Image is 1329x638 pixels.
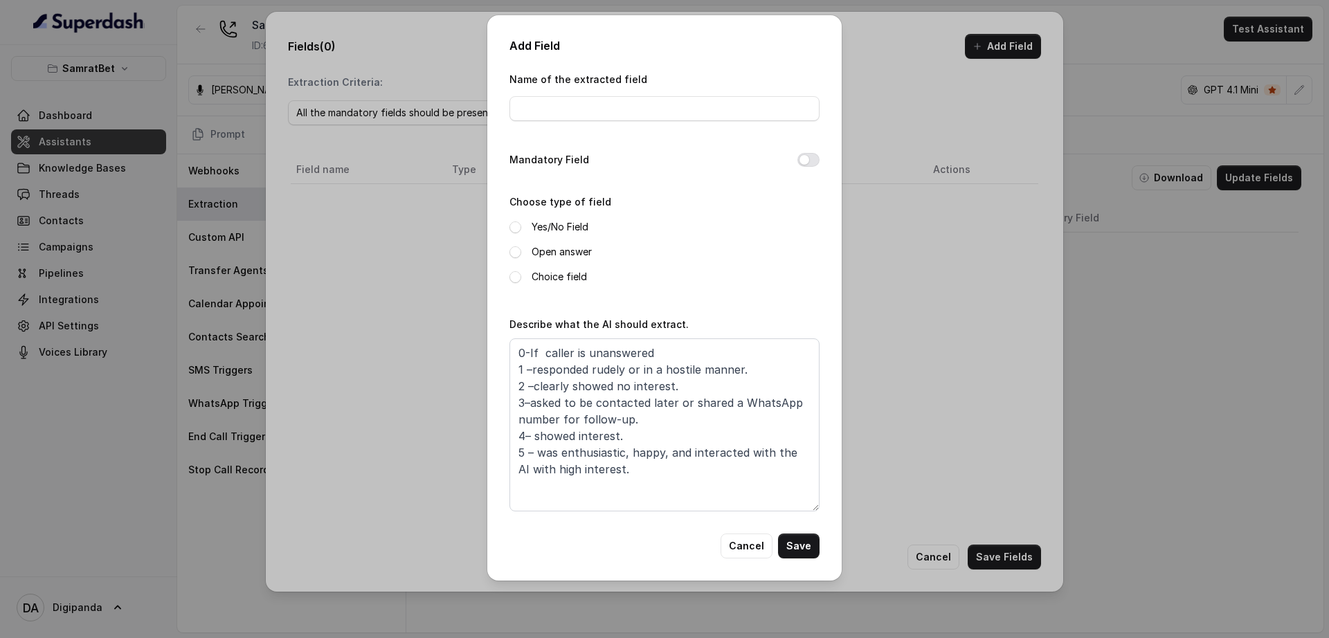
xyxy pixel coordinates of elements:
[509,73,647,85] label: Name of the extracted field
[778,534,820,558] button: Save
[509,338,820,511] textarea: 0-If caller is unanswered 1 –responded rudely or in a hostile manner. 2 –clearly showed no intere...
[509,37,820,54] h2: Add Field
[532,219,588,235] label: Yes/No Field
[509,318,689,330] label: Describe what the AI should extract.
[532,268,587,285] label: Choice field
[509,196,611,208] label: Choose type of field
[532,244,592,260] label: Open answer
[721,534,772,558] button: Cancel
[509,152,589,168] label: Mandatory Field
